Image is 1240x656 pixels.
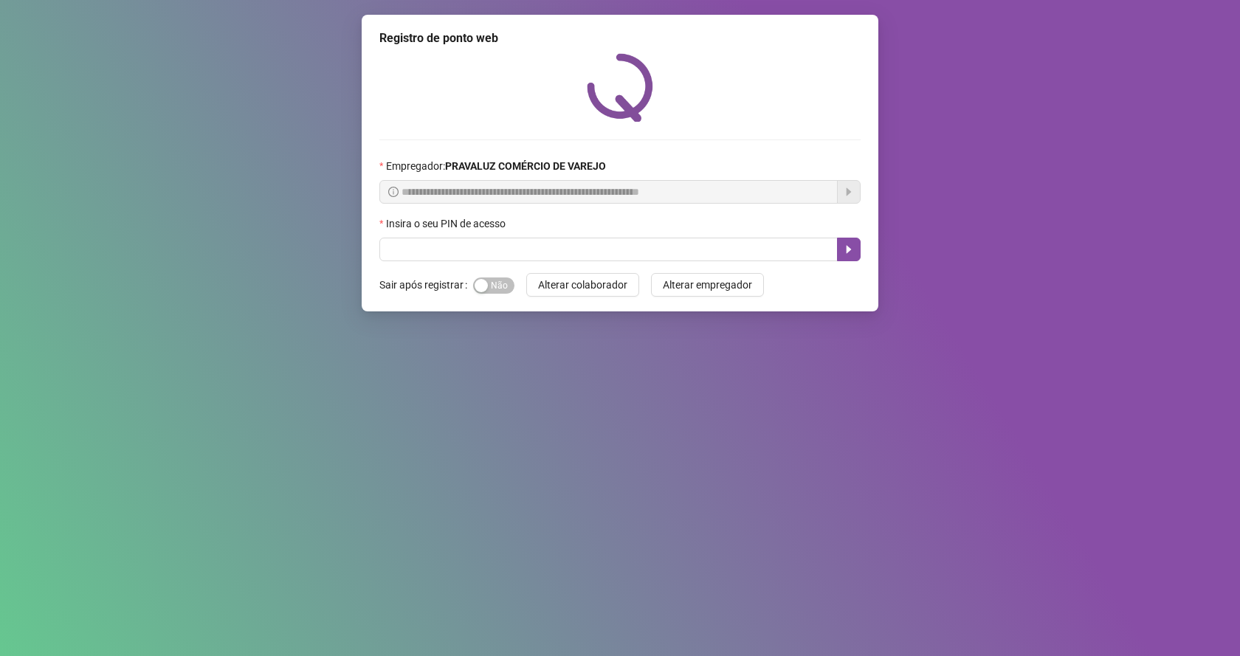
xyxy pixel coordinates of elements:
span: caret-right [843,244,855,255]
label: Sair após registrar [379,273,473,297]
span: Alterar colaborador [538,277,627,293]
span: Alterar empregador [663,277,752,293]
span: info-circle [388,187,399,197]
strong: PRAVALUZ COMÉRCIO DE VAREJO [445,160,606,172]
label: Insira o seu PIN de acesso [379,215,515,232]
button: Alterar colaborador [526,273,639,297]
img: QRPoint [587,53,653,122]
button: Alterar empregador [651,273,764,297]
span: Empregador : [386,158,606,174]
div: Registro de ponto web [379,30,861,47]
